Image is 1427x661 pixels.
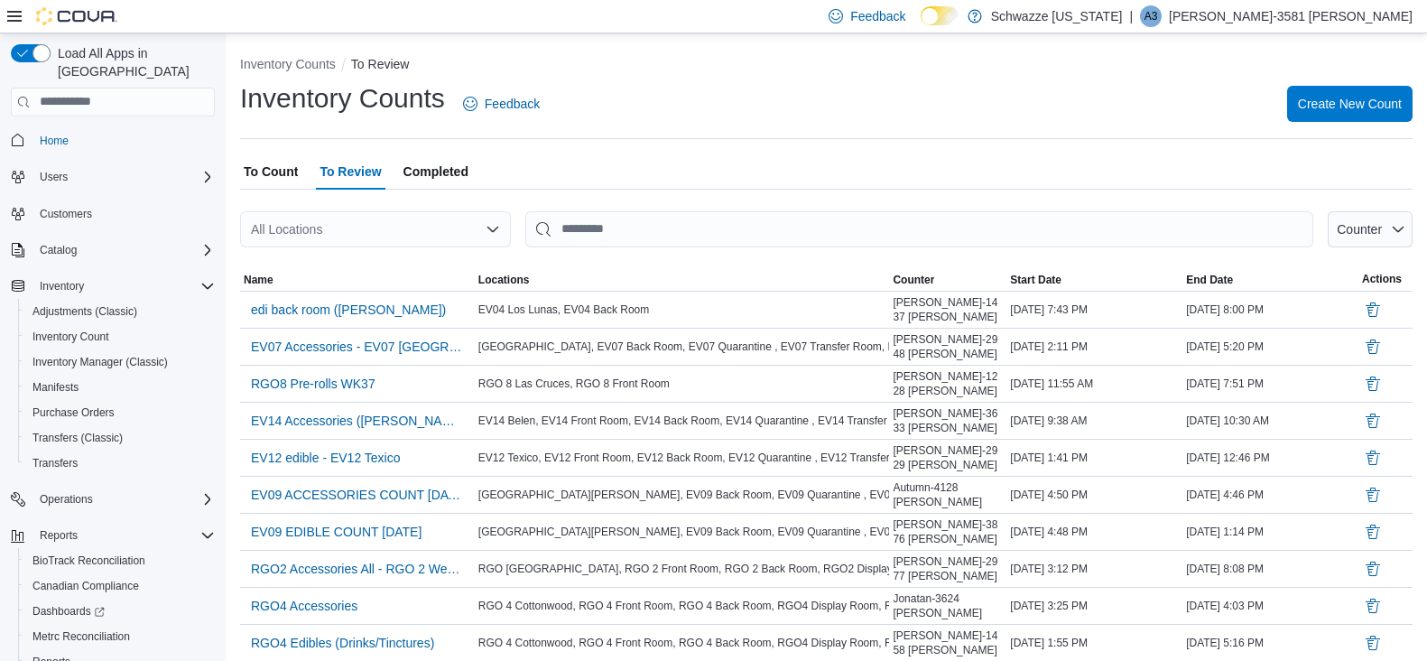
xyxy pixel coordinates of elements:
[244,333,471,360] button: EV07 Accessories - EV07 [GEOGRAPHIC_DATA]
[4,164,222,190] button: Users
[18,425,222,451] button: Transfers (Classic)
[1182,299,1358,321] div: [DATE] 8:00 PM
[32,604,105,619] span: Dashboards
[32,489,100,510] button: Operations
[1328,211,1413,247] button: Counter
[991,5,1123,27] p: Schwazze [US_STATE]
[4,127,222,154] button: Home
[244,481,471,508] button: EV09 ACCESSORIES COUNT [DATE]
[25,377,86,398] a: Manifests
[251,634,434,652] span: RGO4 Edibles (Drinks/Tinctures)
[25,550,215,572] span: BioTrack Reconciliation
[25,326,215,348] span: Inventory Count
[32,130,76,152] a: Home
[32,275,215,297] span: Inventory
[18,548,222,573] button: BioTrack Reconciliation
[893,628,1003,657] span: [PERSON_NAME]-1458 [PERSON_NAME]
[1006,373,1182,395] div: [DATE] 11:55 AM
[25,402,122,424] a: Purchase Orders
[251,301,446,319] span: edi back room ([PERSON_NAME])
[475,521,890,543] div: [GEOGRAPHIC_DATA][PERSON_NAME], EV09 Back Room, EV09 Quarantine , EV09 Transfer Room, EV9 Display...
[1182,521,1358,543] div: [DATE] 1:14 PM
[478,273,530,287] span: Locations
[25,452,215,474] span: Transfers
[1362,410,1384,432] button: Delete
[244,296,453,323] button: edi back room ([PERSON_NAME])
[25,626,137,647] a: Metrc Reconciliation
[351,57,410,71] button: To Review
[893,591,1003,620] span: Jonatan-3624 [PERSON_NAME]
[475,410,890,432] div: EV14 Belen, EV14 Front Room, EV14 Back Room, EV14 Quarantine , EV14 Transfer Room, EV14 Display Room
[1362,336,1384,358] button: Delete
[1006,410,1182,432] div: [DATE] 9:38 AM
[40,279,84,293] span: Inventory
[1006,269,1182,291] button: Start Date
[244,154,298,190] span: To Count
[4,487,222,512] button: Operations
[1362,632,1384,654] button: Delete
[1362,299,1384,321] button: Delete
[1006,632,1182,654] div: [DATE] 1:55 PM
[36,7,117,25] img: Cova
[40,170,68,184] span: Users
[18,573,222,599] button: Canadian Compliance
[456,86,547,122] a: Feedback
[32,431,123,445] span: Transfers (Classic)
[1362,272,1402,286] span: Actions
[240,57,336,71] button: Inventory Counts
[25,301,144,322] a: Adjustments (Classic)
[251,560,464,578] span: RGO2 Accessories All - RGO 2 West Side
[244,370,383,397] button: RGO8 Pre-rolls WK37
[1182,632,1358,654] div: [DATE] 5:16 PM
[1186,273,1233,287] span: End Date
[18,624,222,649] button: Metrc Reconciliation
[1362,558,1384,580] button: Delete
[1362,484,1384,506] button: Delete
[1006,447,1182,469] div: [DATE] 1:41 PM
[893,332,1003,361] span: [PERSON_NAME]-2948 [PERSON_NAME]
[1182,410,1358,432] div: [DATE] 10:30 AM
[893,295,1003,324] span: [PERSON_NAME]-1437 [PERSON_NAME]
[1169,5,1413,27] p: [PERSON_NAME]-3581 [PERSON_NAME]
[1006,595,1182,617] div: [DATE] 3:25 PM
[893,443,1003,472] span: [PERSON_NAME]-2929 [PERSON_NAME]
[320,154,381,190] span: To Review
[18,299,222,324] button: Adjustments (Classic)
[32,304,137,319] span: Adjustments (Classic)
[18,400,222,425] button: Purchase Orders
[25,626,215,647] span: Metrc Reconciliation
[889,269,1006,291] button: Counter
[25,427,215,449] span: Transfers (Classic)
[475,447,890,469] div: EV12 Texico, EV12 Front Room, EV12 Back Room, EV12 Quarantine , EV12 Transfer Room, EV12 Display ...
[25,351,215,373] span: Inventory Manager (Classic)
[1182,269,1358,291] button: End Date
[251,486,464,504] span: EV09 ACCESSORIES COUNT [DATE]
[1006,558,1182,580] div: [DATE] 3:12 PM
[25,402,215,424] span: Purchase Orders
[32,554,145,568] span: BioTrack Reconciliation
[893,517,1003,546] span: [PERSON_NAME]-3876 [PERSON_NAME]
[1006,521,1182,543] div: [DATE] 4:48 PM
[32,380,79,395] span: Manifests
[32,489,215,510] span: Operations
[240,55,1413,77] nav: An example of EuiBreadcrumbs
[32,202,215,225] span: Customers
[40,207,92,221] span: Customers
[244,444,408,471] button: EV12 edible - EV12 Texico
[475,269,890,291] button: Locations
[244,592,365,619] button: RGO4 Accessories
[4,523,222,548] button: Reports
[1182,336,1358,358] div: [DATE] 5:20 PM
[1182,373,1358,395] div: [DATE] 7:51 PM
[244,273,273,287] span: Name
[475,484,890,506] div: [GEOGRAPHIC_DATA][PERSON_NAME], EV09 Back Room, EV09 Quarantine , EV09 Transfer Room, EV9 Display...
[40,528,78,543] span: Reports
[1362,447,1384,469] button: Delete
[18,349,222,375] button: Inventory Manager (Classic)
[32,355,168,369] span: Inventory Manager (Classic)
[893,406,1003,435] span: [PERSON_NAME]-3633 [PERSON_NAME]
[18,375,222,400] button: Manifests
[251,338,464,356] span: EV07 Accessories - EV07 [GEOGRAPHIC_DATA]
[1362,373,1384,395] button: Delete
[25,301,215,322] span: Adjustments (Classic)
